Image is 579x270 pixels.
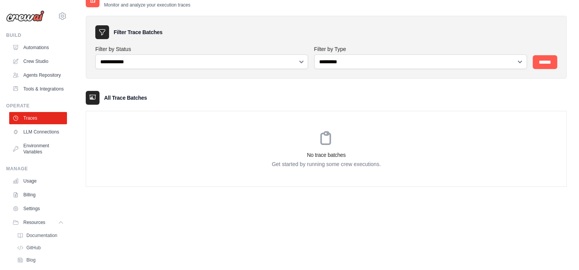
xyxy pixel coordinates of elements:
[9,55,67,67] a: Crew Studio
[9,189,67,201] a: Billing
[9,83,67,95] a: Tools & Integrations
[9,216,67,229] button: Resources
[26,232,57,239] span: Documentation
[9,112,67,124] a: Traces
[9,140,67,158] a: Environment Variables
[95,45,308,53] label: Filter by Status
[9,126,67,138] a: LLM Connections
[14,242,67,253] a: GitHub
[9,202,67,215] a: Settings
[9,69,67,81] a: Agents Repository
[23,219,45,226] span: Resources
[314,45,527,53] label: Filter by Type
[26,257,36,263] span: Blog
[104,2,190,8] p: Monitor and analyze your execution traces
[6,103,67,109] div: Operate
[104,94,147,102] h3: All Trace Batches
[9,41,67,54] a: Automations
[86,160,566,168] p: Get started by running some crew executions.
[14,255,67,265] a: Blog
[6,32,67,38] div: Build
[9,175,67,187] a: Usage
[114,28,162,36] h3: Filter Trace Batches
[26,245,41,251] span: GitHub
[6,10,44,22] img: Logo
[14,230,67,241] a: Documentation
[6,166,67,172] div: Manage
[86,151,566,159] h3: No trace batches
